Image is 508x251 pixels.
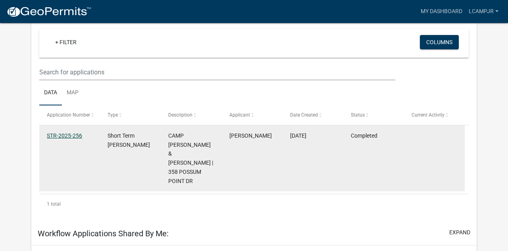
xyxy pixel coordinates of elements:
[351,132,377,139] span: Completed
[62,80,83,106] a: Map
[290,112,318,118] span: Date Created
[343,105,404,125] datatable-header-cell: Status
[168,112,192,118] span: Description
[418,4,466,19] a: My Dashboard
[108,112,118,118] span: Type
[283,105,343,125] datatable-header-cell: Date Created
[412,112,444,118] span: Current Activity
[100,105,161,125] datatable-header-cell: Type
[229,132,272,139] span: Leroy Camp Jr
[39,105,100,125] datatable-header-cell: Application Number
[47,112,90,118] span: Application Number
[420,35,459,49] button: Columns
[351,112,365,118] span: Status
[39,64,395,80] input: Search for applications
[38,229,169,238] h5: Workflow Applications Shared By Me:
[39,80,62,106] a: Data
[290,132,306,139] span: 06/30/2025
[466,4,502,19] a: Lcampjr
[31,14,477,222] div: collapse
[161,105,221,125] datatable-header-cell: Description
[47,132,82,139] a: STR-2025-256
[229,112,250,118] span: Applicant
[108,132,150,148] span: Short Term Rental Registration
[39,194,469,214] div: 1 total
[49,35,83,49] a: + Filter
[449,228,470,237] button: expand
[168,132,213,184] span: CAMP LEROY JR & AMANDA J | 358 POSSUM POINT DR
[404,105,465,125] datatable-header-cell: Current Activity
[221,105,282,125] datatable-header-cell: Applicant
